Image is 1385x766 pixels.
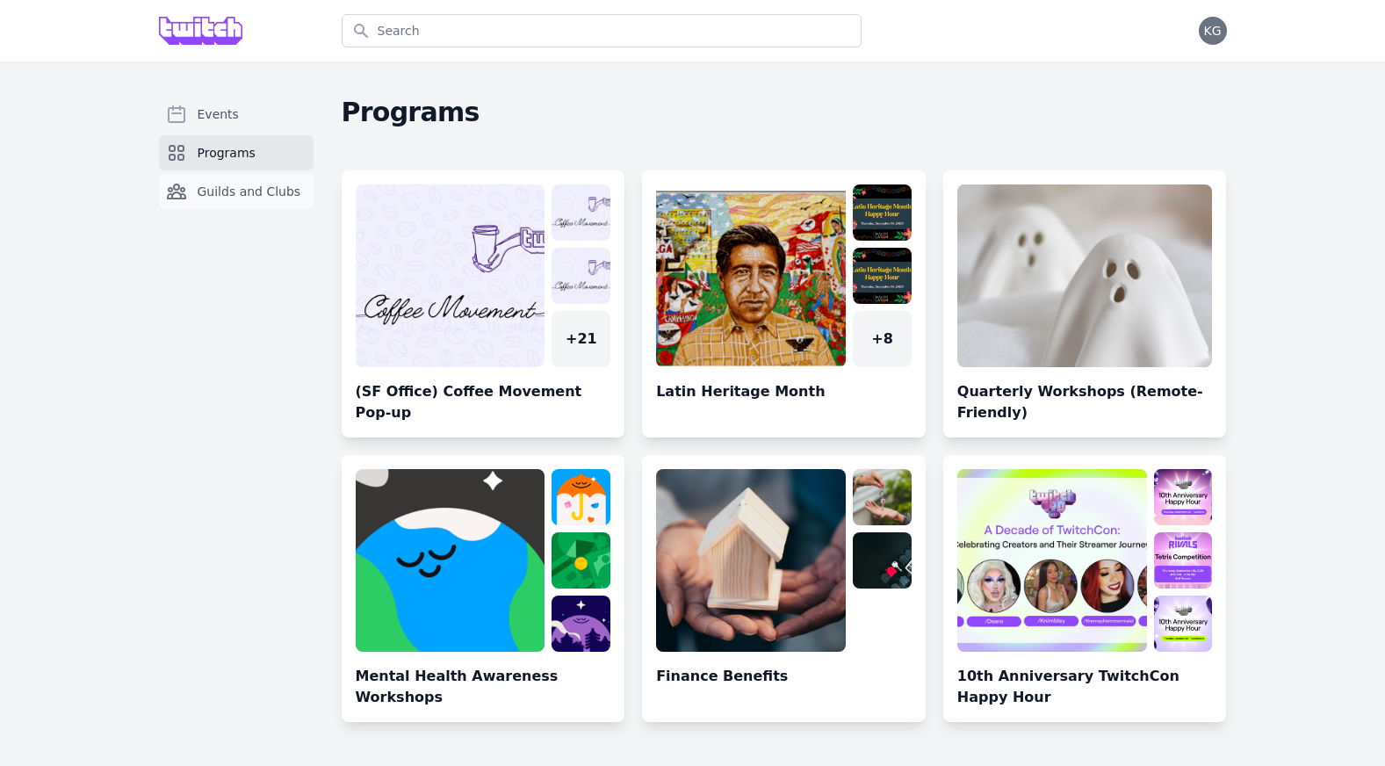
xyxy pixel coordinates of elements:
a: Guilds and Clubs [159,174,314,209]
button: KG [1199,17,1227,45]
img: Grove [159,17,243,45]
a: Programs [159,135,314,170]
span: Events [198,105,239,123]
input: Search [342,14,862,47]
a: Events [159,97,314,132]
span: Guilds and Clubs [198,183,301,200]
span: KG [1203,25,1221,37]
span: Programs [198,144,256,162]
nav: Sidebar [159,97,314,237]
h2: Programs [342,97,1227,128]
